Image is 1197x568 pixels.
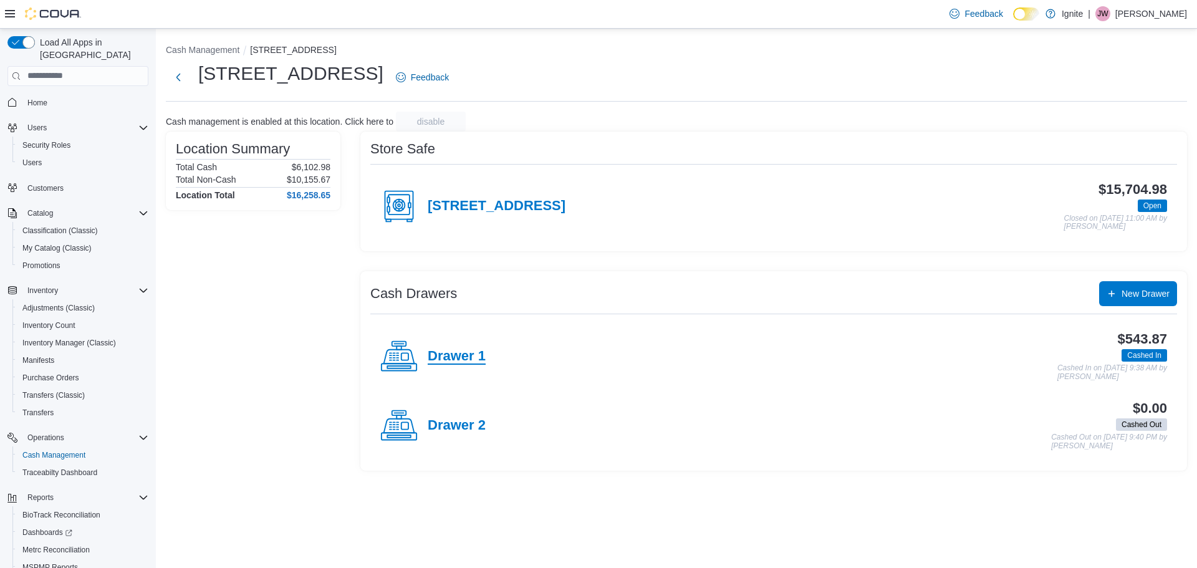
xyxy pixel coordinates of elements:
[2,205,153,222] button: Catalog
[22,430,69,445] button: Operations
[17,370,84,385] a: Purchase Orders
[22,545,90,555] span: Metrc Reconciliation
[12,404,153,421] button: Transfers
[22,510,100,520] span: BioTrack Reconciliation
[417,115,445,128] span: disable
[1115,6,1187,21] p: [PERSON_NAME]
[12,257,153,274] button: Promotions
[176,142,290,156] h3: Location Summary
[1143,200,1161,211] span: Open
[17,258,65,273] a: Promotions
[2,94,153,112] button: Home
[1116,418,1167,431] span: Cashed Out
[17,241,148,256] span: My Catalog (Classic)
[17,353,59,368] a: Manifests
[17,465,148,480] span: Traceabilty Dashboard
[17,405,59,420] a: Transfers
[17,370,148,385] span: Purchase Orders
[17,155,47,170] a: Users
[166,44,1187,59] nav: An example of EuiBreadcrumbs
[428,349,486,365] h4: Drawer 1
[22,140,70,150] span: Security Roles
[166,65,191,90] button: Next
[22,226,98,236] span: Classification (Classic)
[411,71,449,84] span: Feedback
[27,208,53,218] span: Catalog
[1099,281,1177,306] button: New Drawer
[17,508,105,522] a: BioTrack Reconciliation
[12,137,153,154] button: Security Roles
[22,180,148,196] span: Customers
[166,117,393,127] p: Cash management is enabled at this location. Click here to
[22,355,54,365] span: Manifests
[12,369,153,387] button: Purchase Orders
[25,7,81,20] img: Cova
[12,352,153,369] button: Manifests
[17,353,148,368] span: Manifests
[22,338,116,348] span: Inventory Manager (Classic)
[22,320,75,330] span: Inventory Count
[176,162,217,172] h6: Total Cash
[17,223,103,238] a: Classification (Classic)
[22,158,42,168] span: Users
[22,373,79,383] span: Purchase Orders
[17,241,97,256] a: My Catalog (Classic)
[22,120,52,135] button: Users
[17,525,77,540] a: Dashboards
[17,465,102,480] a: Traceabilty Dashboard
[17,223,148,238] span: Classification (Classic)
[12,506,153,524] button: BioTrack Reconciliation
[2,119,153,137] button: Users
[1013,7,1039,21] input: Dark Mode
[17,258,148,273] span: Promotions
[27,493,54,503] span: Reports
[17,138,75,153] a: Security Roles
[1057,364,1167,381] p: Cashed In on [DATE] 9:38 AM by [PERSON_NAME]
[27,183,64,193] span: Customers
[22,468,97,478] span: Traceabilty Dashboard
[370,286,457,301] h3: Cash Drawers
[12,154,153,171] button: Users
[22,206,58,221] button: Catalog
[17,301,100,315] a: Adjustments (Classic)
[27,123,47,133] span: Users
[176,190,235,200] h4: Location Total
[12,317,153,334] button: Inventory Count
[2,179,153,197] button: Customers
[17,542,148,557] span: Metrc Reconciliation
[22,120,148,135] span: Users
[1088,6,1090,21] p: |
[17,448,90,463] a: Cash Management
[17,405,148,420] span: Transfers
[292,162,330,172] p: $6,102.98
[12,387,153,404] button: Transfers (Classic)
[22,181,69,196] a: Customers
[17,318,148,333] span: Inventory Count
[945,1,1007,26] a: Feedback
[964,7,1002,20] span: Feedback
[17,388,148,403] span: Transfers (Classic)
[17,138,148,153] span: Security Roles
[27,433,64,443] span: Operations
[2,282,153,299] button: Inventory
[22,490,148,505] span: Reports
[22,283,148,298] span: Inventory
[22,261,60,271] span: Promotions
[1138,200,1167,212] span: Open
[1098,182,1167,197] h3: $15,704.98
[22,303,95,313] span: Adjustments (Classic)
[12,334,153,352] button: Inventory Manager (Classic)
[1062,6,1083,21] p: Ignite
[12,446,153,464] button: Cash Management
[12,239,153,257] button: My Catalog (Classic)
[22,430,148,445] span: Operations
[396,112,466,132] button: disable
[17,388,90,403] a: Transfers (Classic)
[1122,349,1167,362] span: Cashed In
[166,45,239,55] button: Cash Management
[27,286,58,296] span: Inventory
[17,525,148,540] span: Dashboards
[22,490,59,505] button: Reports
[428,418,486,434] h4: Drawer 2
[12,299,153,317] button: Adjustments (Classic)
